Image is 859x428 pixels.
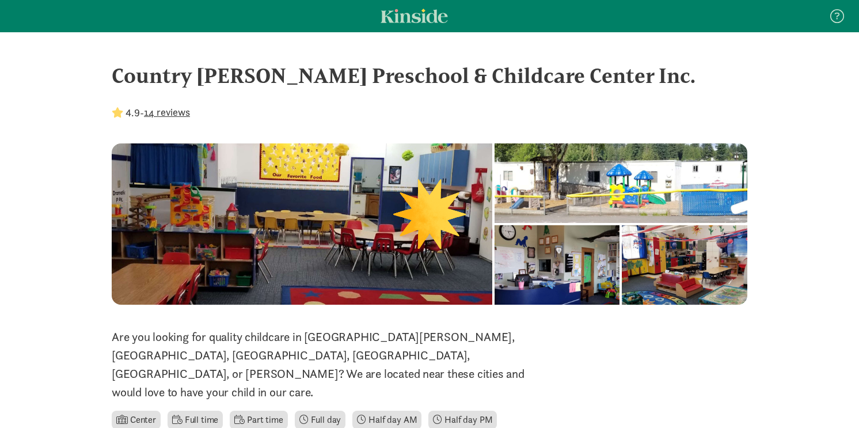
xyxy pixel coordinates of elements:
[381,9,448,23] a: Kinside
[112,105,190,120] div: -
[144,104,190,120] button: 14 reviews
[112,328,545,402] p: Are you looking for quality childcare in [GEOGRAPHIC_DATA][PERSON_NAME], [GEOGRAPHIC_DATA], [GEOG...
[112,60,747,91] div: Country [PERSON_NAME] Preschool & Childcare Center Inc.
[126,106,140,119] strong: 4.9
